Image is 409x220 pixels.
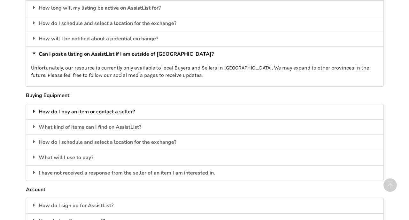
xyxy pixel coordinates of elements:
[31,64,378,79] p: Unfortunately, our resource is currently only available to local Buyers and Sellers in [GEOGRAPHI...
[26,198,383,213] div: How do I sign up for AssistList?
[26,92,383,99] h5: Buying Equipment
[26,186,383,193] h5: Account
[26,134,383,150] div: How do I schedule and select a location for the exchange?
[26,104,383,119] div: How do I buy an item or contact a seller?
[26,0,383,16] div: How long will my listing be active on AssistList for?
[26,150,383,165] div: What will I use to pay?
[26,46,383,62] div: Can I post a listing on AssistList if I am outside of [GEOGRAPHIC_DATA]?
[26,119,383,135] div: What kind of items can I find on AssistList?
[26,16,383,31] div: How do I schedule and select a location for the exchange?
[26,165,383,181] div: I have not received a response from the seller of an item I am interested in.
[26,31,383,46] div: How will I be notified about a potential exchange?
